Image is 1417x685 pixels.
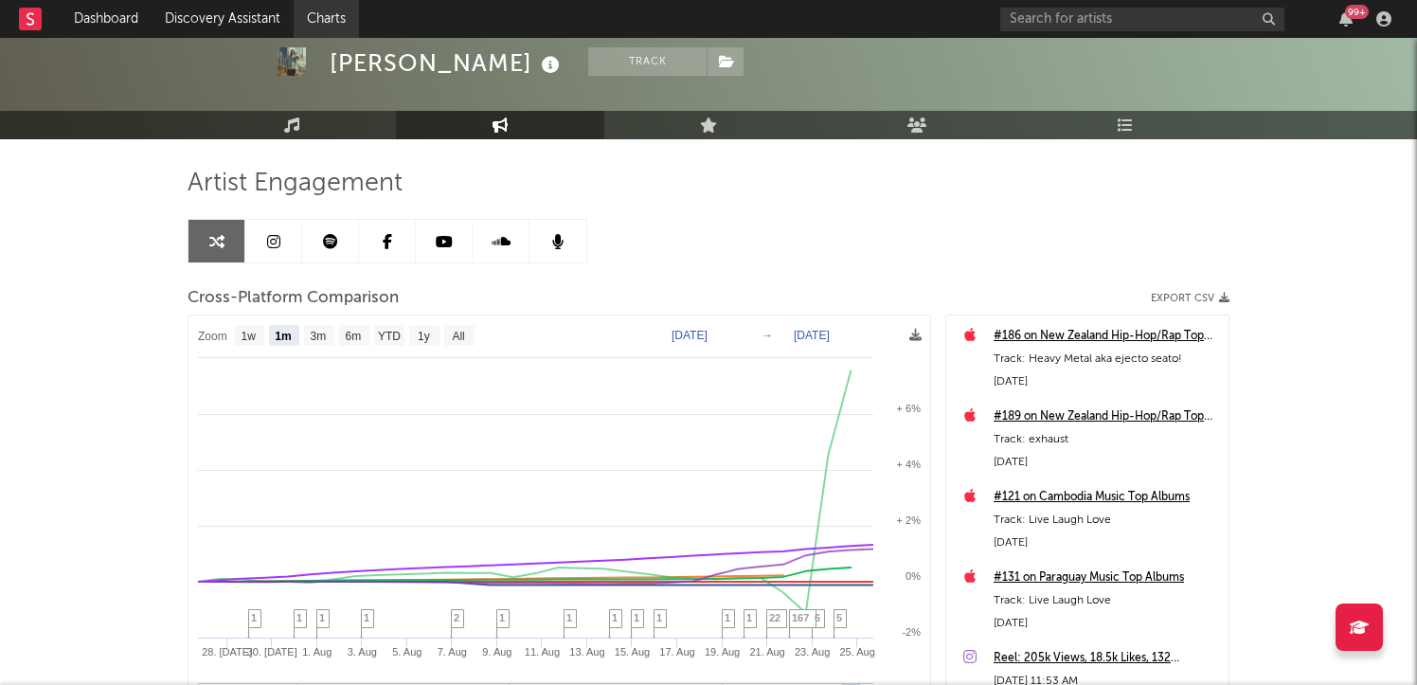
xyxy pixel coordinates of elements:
[840,646,875,658] text: 25. Aug
[705,646,740,658] text: 19. Aug
[378,330,401,343] text: YTD
[525,646,560,658] text: 11. Aug
[634,612,639,623] span: 1
[994,509,1219,532] div: Track: Live Laugh Love
[659,646,694,658] text: 17. Aug
[202,646,252,658] text: 28. [DATE]
[897,514,922,526] text: + 2%
[615,646,650,658] text: 15. Aug
[902,626,921,638] text: -2%
[746,612,752,623] span: 1
[1339,11,1353,27] button: 99+
[454,612,459,623] span: 2
[994,370,1219,393] div: [DATE]
[906,570,921,582] text: 0%
[348,646,377,658] text: 3. Aug
[994,486,1219,509] a: #121 on Cambodia Music Top Albums
[897,403,922,414] text: + 6%
[994,612,1219,635] div: [DATE]
[769,612,780,623] span: 22
[364,612,369,623] span: 1
[994,567,1219,589] a: #131 on Paraguay Music Top Albums
[275,330,291,343] text: 1m
[762,329,773,342] text: →
[656,612,662,623] span: 1
[319,612,325,623] span: 1
[566,612,572,623] span: 1
[994,589,1219,612] div: Track: Live Laugh Love
[438,646,467,658] text: 7. Aug
[792,612,809,623] span: 167
[994,406,1219,428] a: #189 on New Zealand Hip-Hop/Rap Top Songs
[994,451,1219,474] div: [DATE]
[418,330,430,343] text: 1y
[994,428,1219,451] div: Track: exhaust
[836,612,842,623] span: 5
[198,330,227,343] text: Zoom
[1000,8,1284,31] input: Search for artists
[1151,293,1229,304] button: Export CSV
[794,329,830,342] text: [DATE]
[242,330,257,343] text: 1w
[815,612,820,623] span: 6
[296,612,302,623] span: 1
[1345,5,1369,19] div: 99 +
[897,459,922,470] text: + 4%
[251,612,257,623] span: 1
[795,646,830,658] text: 23. Aug
[994,325,1219,348] a: #186 on New Zealand Hip-Hop/Rap Top Songs
[499,612,505,623] span: 1
[392,646,422,658] text: 5. Aug
[612,612,618,623] span: 1
[247,646,297,658] text: 30. [DATE]
[749,646,784,658] text: 21. Aug
[672,329,708,342] text: [DATE]
[452,330,464,343] text: All
[346,330,362,343] text: 6m
[311,330,327,343] text: 3m
[994,348,1219,370] div: Track: Heavy Metal aka ejecto seato!
[330,47,565,79] div: [PERSON_NAME]
[482,646,511,658] text: 9. Aug
[725,612,730,623] span: 1
[994,647,1219,670] a: Reel: 205k Views, 18.5k Likes, 132 Comments
[994,532,1219,554] div: [DATE]
[188,287,399,310] span: Cross-Platform Comparison
[569,646,604,658] text: 13. Aug
[188,172,403,195] span: Artist Engagement
[302,646,332,658] text: 1. Aug
[588,47,707,76] button: Track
